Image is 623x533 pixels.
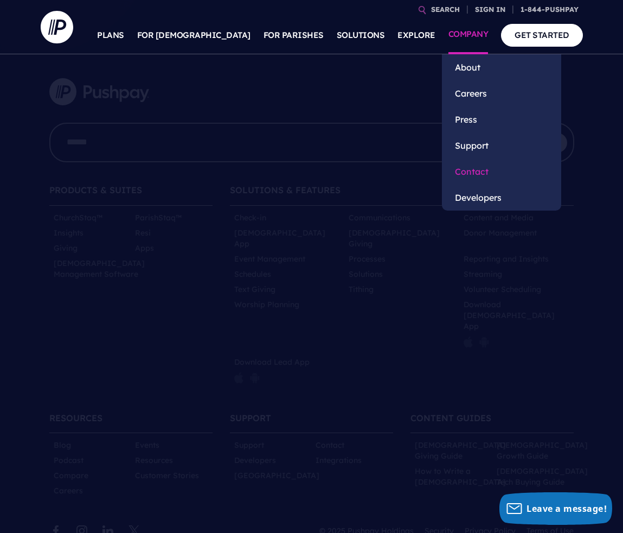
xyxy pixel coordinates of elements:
[442,80,561,106] a: Careers
[499,492,612,525] button: Leave a message!
[337,16,385,54] a: SOLUTIONS
[442,132,561,158] a: Support
[501,24,583,46] a: GET STARTED
[448,16,489,54] a: COMPANY
[264,16,324,54] a: FOR PARISHES
[137,16,251,54] a: FOR [DEMOGRAPHIC_DATA]
[442,158,561,185] a: Contact
[97,16,124,54] a: PLANS
[526,503,607,515] span: Leave a message!
[397,16,435,54] a: EXPLORE
[442,185,561,211] a: Developers
[442,54,561,80] a: About
[442,106,561,132] a: Press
